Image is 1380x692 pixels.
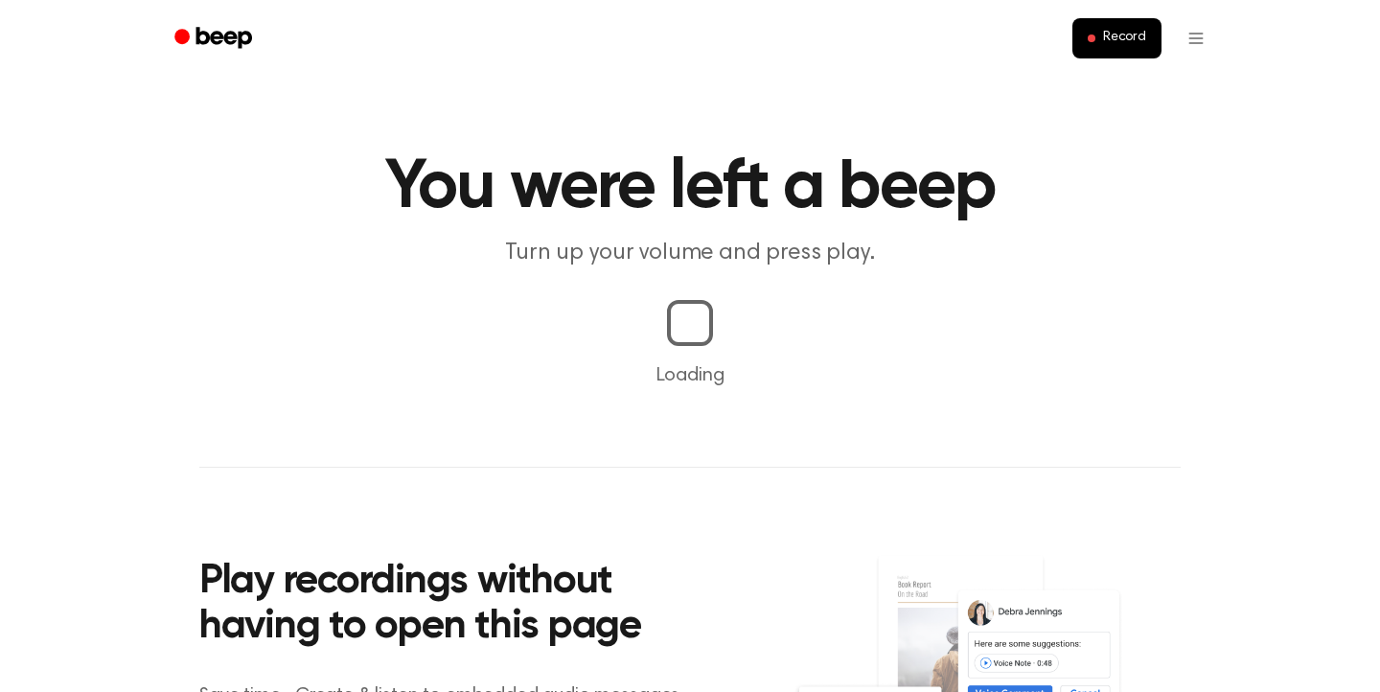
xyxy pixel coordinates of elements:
[23,361,1357,390] p: Loading
[1173,15,1219,61] button: Open menu
[199,560,716,651] h2: Play recordings without having to open this page
[161,20,269,58] a: Beep
[322,238,1058,269] p: Turn up your volume and press play.
[1103,30,1146,47] span: Record
[1072,18,1161,58] button: Record
[199,153,1181,222] h1: You were left a beep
